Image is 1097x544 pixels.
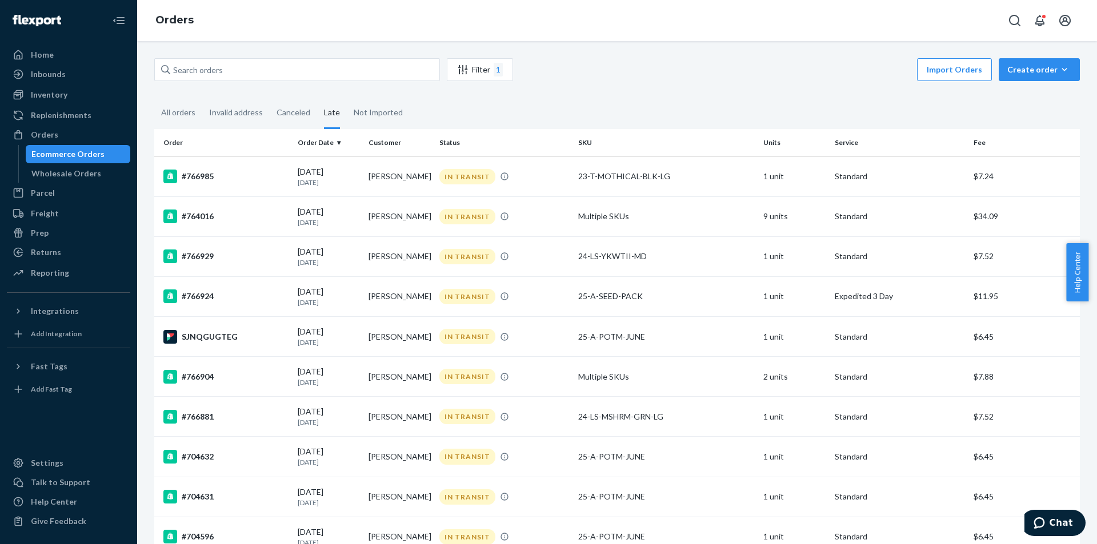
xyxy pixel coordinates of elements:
td: [PERSON_NAME] [364,156,435,196]
td: $6.45 [969,317,1080,357]
a: Reporting [7,264,130,282]
td: 1 unit [759,317,830,357]
a: Freight [7,204,130,223]
div: Orders [31,129,58,140]
a: Orders [155,14,194,26]
div: IN TRANSIT [439,209,495,224]
td: 1 unit [759,276,830,316]
div: 23-T-MOTHICAL-BLK-LG [578,171,754,182]
div: Invalid address [209,98,263,127]
img: Flexport logo [13,15,61,26]
div: Filter [447,63,513,76]
button: Filter [447,58,513,81]
div: #704632 [163,450,289,464]
th: Status [435,129,574,156]
div: IN TRANSIT [439,289,495,304]
td: $7.52 [969,397,1080,437]
p: Expedited 3 Day [835,291,964,302]
button: Import Orders [917,58,992,81]
div: Add Integration [31,329,82,339]
span: Help Center [1066,243,1088,301]
th: SKU [574,129,759,156]
div: IN TRANSIT [439,369,495,384]
div: IN TRANSIT [439,249,495,264]
td: 1 unit [759,156,830,196]
th: Units [759,129,830,156]
td: Multiple SKUs [574,357,759,397]
td: [PERSON_NAME] [364,276,435,316]
a: Settings [7,454,130,472]
div: Freight [31,208,59,219]
button: Close Navigation [107,9,130,32]
td: $7.88 [969,357,1080,397]
td: $6.45 [969,437,1080,477]
th: Order Date [293,129,364,156]
td: [PERSON_NAME] [364,357,435,397]
div: #766881 [163,410,289,424]
a: Prep [7,224,130,242]
td: [PERSON_NAME] [364,317,435,357]
p: Standard [835,491,964,502]
td: [PERSON_NAME] [364,437,435,477]
div: [DATE] [298,326,359,347]
th: Fee [969,129,1080,156]
td: $11.95 [969,276,1080,316]
div: [DATE] [298,366,359,387]
div: [DATE] [298,166,359,187]
a: Wholesale Orders [26,164,131,183]
button: Open account menu [1054,9,1076,32]
a: Add Integration [7,325,130,343]
div: IN TRANSIT [439,329,495,344]
div: IN TRANSIT [439,489,495,505]
td: [PERSON_NAME] [364,477,435,517]
div: #766904 [163,370,289,384]
div: 25-A-POTM-JUNE [578,491,754,502]
div: #766985 [163,170,289,183]
td: 9 units [759,196,830,236]
div: [DATE] [298,446,359,467]
div: Create order [1007,64,1071,75]
p: Standard [835,171,964,182]
div: All orders [161,98,195,127]
button: Create order [999,58,1080,81]
div: 25-A-POTM-JUNE [578,451,754,462]
div: Inventory [31,89,67,100]
p: Standard [835,331,964,342]
div: Replenishments [31,110,91,121]
td: [PERSON_NAME] [364,236,435,276]
button: Open Search Box [1003,9,1026,32]
p: [DATE] [298,377,359,387]
div: Inbounds [31,68,66,80]
button: Talk to Support [7,473,130,491]
div: Give Feedback [31,515,86,527]
td: 1 unit [759,477,830,517]
td: 2 units [759,357,830,397]
div: IN TRANSIT [439,409,495,424]
div: 25-A-SEED-PACK [578,291,754,302]
input: Search orders [154,58,440,81]
div: IN TRANSIT [439,449,495,464]
td: [PERSON_NAME] [364,196,435,236]
td: $7.24 [969,156,1080,196]
a: Add Fast Tag [7,380,130,398]
div: Ecommerce Orders [31,148,105,160]
div: #766924 [163,289,289,303]
a: Ecommerce Orders [26,145,131,163]
a: Help Center [7,493,130,511]
div: [DATE] [298,286,359,307]
div: Talk to Support [31,477,90,488]
div: [DATE] [298,206,359,227]
button: Open notifications [1028,9,1051,32]
ol: breadcrumbs [146,4,203,37]
div: Reporting [31,267,69,279]
div: Not Imported [354,98,403,127]
div: Fast Tags [31,361,67,372]
td: 1 unit [759,437,830,477]
p: Standard [835,451,964,462]
a: Inbounds [7,65,130,83]
button: Give Feedback [7,512,130,530]
td: $7.52 [969,236,1080,276]
a: Home [7,46,130,64]
p: [DATE] [298,217,359,227]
